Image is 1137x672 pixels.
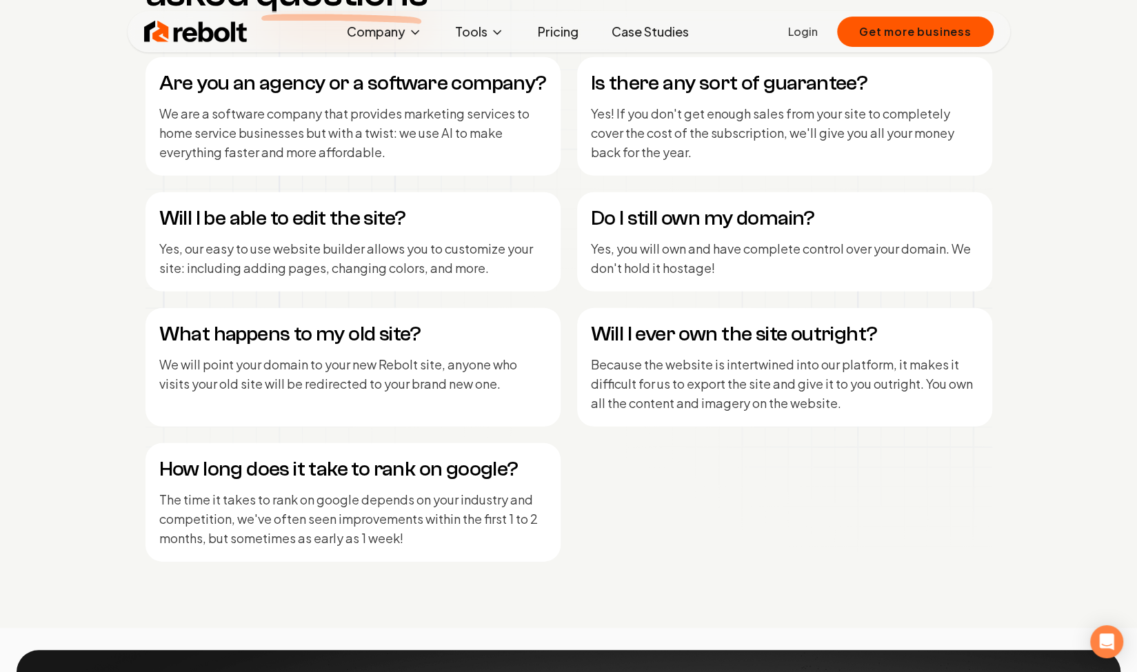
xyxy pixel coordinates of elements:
[591,206,978,231] h4: Do I still own my domain?
[591,239,978,278] p: Yes, you will own and have complete control over your domain. We don't hold it hostage!
[159,355,547,394] p: We will point your domain to your new Rebolt site, anyone who visits your old site will be redire...
[159,322,547,347] h4: What happens to my old site?
[336,18,433,45] button: Company
[526,18,589,45] a: Pricing
[788,23,818,40] a: Login
[591,71,978,96] h4: Is there any sort of guarantee?
[591,104,978,162] p: Yes! If you don't get enough sales from your site to completely cover the cost of the subscriptio...
[159,490,547,548] p: The time it takes to rank on google depends on your industry and competition, we've often seen im...
[159,104,547,162] p: We are a software company that provides marketing services to home service businesses but with a ...
[591,355,978,413] p: Because the website is intertwined into our platform, it makes it difficult for us to export the ...
[1090,625,1123,658] div: Open Intercom Messenger
[159,206,547,231] h4: Will I be able to edit the site?
[159,239,547,278] p: Yes, our easy to use website builder allows you to customize your site: including adding pages, c...
[144,18,248,45] img: Rebolt Logo
[591,322,978,347] h4: Will I ever own the site outright?
[444,18,515,45] button: Tools
[159,457,547,482] h4: How long does it take to rank on google?
[837,17,994,47] button: Get more business
[600,18,699,45] a: Case Studies
[159,71,547,96] h4: Are you an agency or a software company?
